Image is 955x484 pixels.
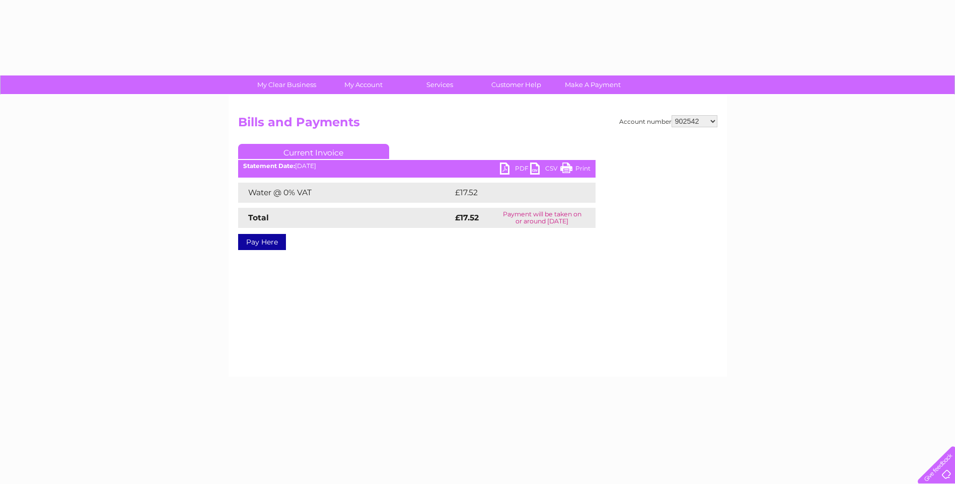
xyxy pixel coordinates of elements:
[238,163,596,170] div: [DATE]
[238,183,453,203] td: Water @ 0% VAT
[560,163,591,177] a: Print
[530,163,560,177] a: CSV
[243,162,295,170] b: Statement Date:
[453,183,573,203] td: £17.52
[238,115,717,134] h2: Bills and Payments
[245,75,328,94] a: My Clear Business
[455,213,479,222] strong: £17.52
[500,163,530,177] a: PDF
[398,75,481,94] a: Services
[322,75,405,94] a: My Account
[238,144,389,159] a: Current Invoice
[238,234,286,250] a: Pay Here
[619,115,717,127] div: Account number
[489,208,595,228] td: Payment will be taken on or around [DATE]
[248,213,269,222] strong: Total
[551,75,634,94] a: Make A Payment
[475,75,558,94] a: Customer Help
